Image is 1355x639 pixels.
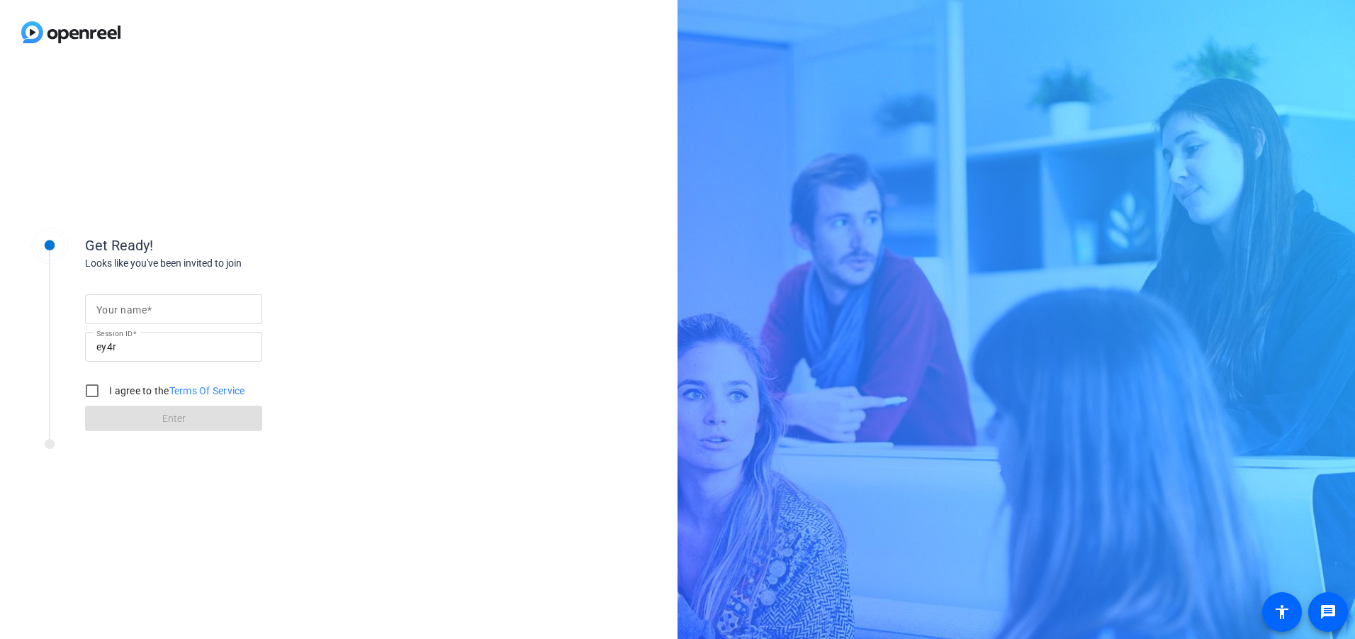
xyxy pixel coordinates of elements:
[85,256,369,271] div: Looks like you've been invited to join
[169,385,245,396] a: Terms Of Service
[85,235,369,256] div: Get Ready!
[96,304,147,316] mat-label: Your name
[96,329,133,338] mat-label: Session ID
[106,384,245,398] label: I agree to the
[1320,604,1337,621] mat-icon: message
[1274,604,1291,621] mat-icon: accessibility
